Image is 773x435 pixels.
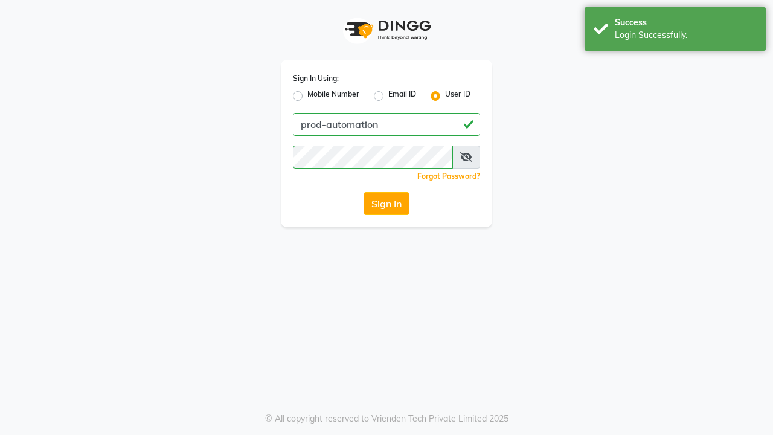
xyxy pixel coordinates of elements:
[388,89,416,103] label: Email ID
[364,192,409,215] button: Sign In
[293,146,453,169] input: Username
[307,89,359,103] label: Mobile Number
[293,73,339,84] label: Sign In Using:
[615,16,757,29] div: Success
[445,89,470,103] label: User ID
[417,172,480,181] a: Forgot Password?
[293,113,480,136] input: Username
[338,12,435,48] img: logo1.svg
[615,29,757,42] div: Login Successfully.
